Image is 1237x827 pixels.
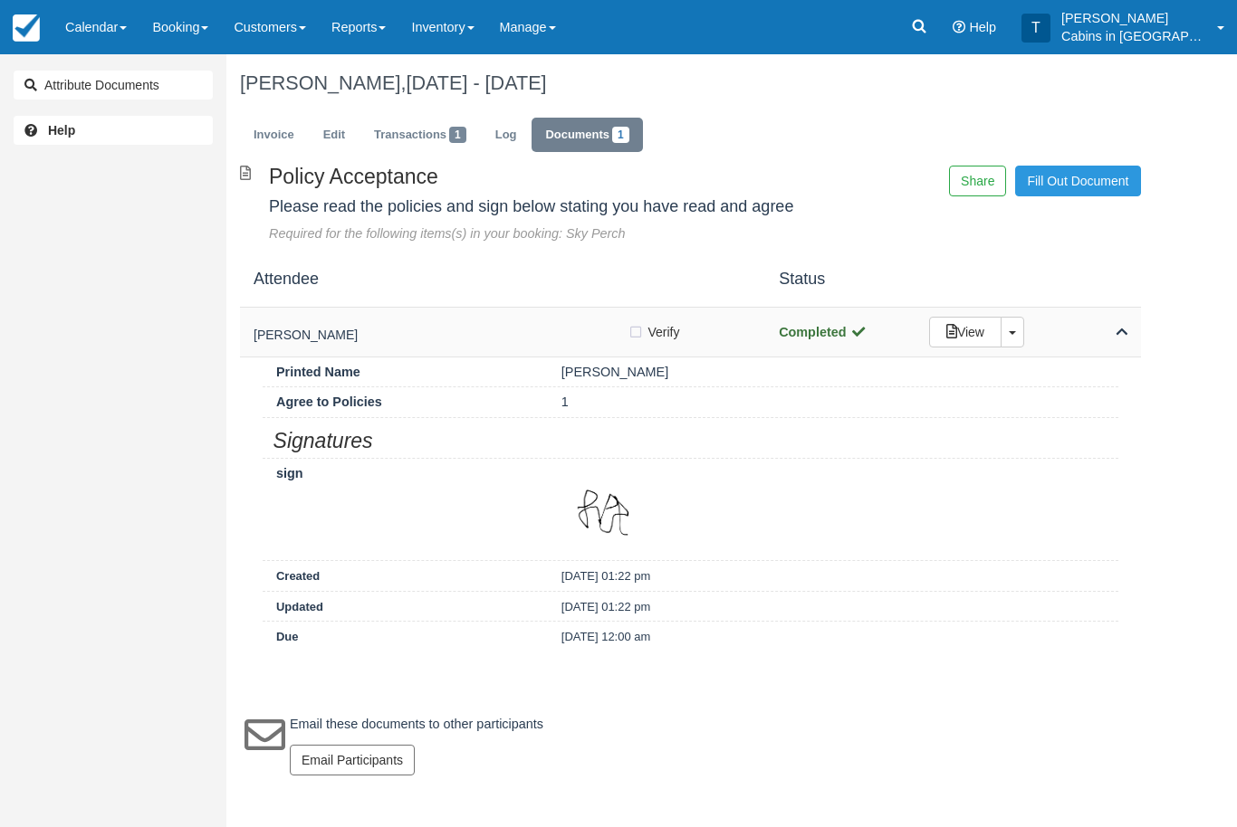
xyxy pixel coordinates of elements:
[263,423,1118,452] h2: Signatures
[290,715,543,734] p: Email these documents to other participants
[254,328,628,342] h5: [PERSON_NAME]
[360,118,480,153] a: Transactions1
[1015,166,1140,196] a: Fill Out Document
[779,325,867,339] strong: Completed
[290,745,415,775] button: Email Participants
[276,569,320,583] small: Created
[240,271,765,289] h4: Attendee
[1061,27,1206,45] p: Cabins in [GEOGRAPHIC_DATA]
[276,600,323,613] small: Updated
[406,71,546,94] span: [DATE] - [DATE]
[647,323,679,341] span: Verify
[612,127,629,143] span: 1
[929,317,1002,347] a: View
[561,600,650,613] small: [DATE] 01:22 pm
[548,393,1118,412] div: 1
[482,118,531,153] a: Log
[1021,14,1050,43] div: T
[14,116,213,145] a: Help
[13,14,40,42] img: checkfront-main-nav-mini-logo.png
[310,118,359,153] a: Edit
[953,21,965,33] i: Help
[263,393,548,412] div: Agree to Policies
[449,127,466,143] span: 1
[1061,9,1206,27] p: [PERSON_NAME]
[48,123,75,138] b: Help
[532,118,642,153] a: Documents1
[269,198,806,216] h4: Please read the policies and sign below stating you have read and agree
[269,224,806,243] div: Required for the following items(s) in your booking: Sky Perch
[561,569,650,583] small: [DATE] 01:22 pm
[276,630,298,643] small: Due
[548,363,1118,382] div: [PERSON_NAME]
[765,271,916,289] h4: Status
[561,630,650,643] small: [DATE] 12:00 am
[969,20,996,34] span: Help
[269,166,806,188] h2: Policy Acceptance
[949,166,1006,196] button: Share
[263,464,548,483] div: sign
[561,464,649,555] img: 10876.png
[14,71,213,100] button: Attribute Documents
[263,363,548,382] div: Printed Name
[240,72,1141,94] h1: [PERSON_NAME],
[240,118,308,153] a: Invoice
